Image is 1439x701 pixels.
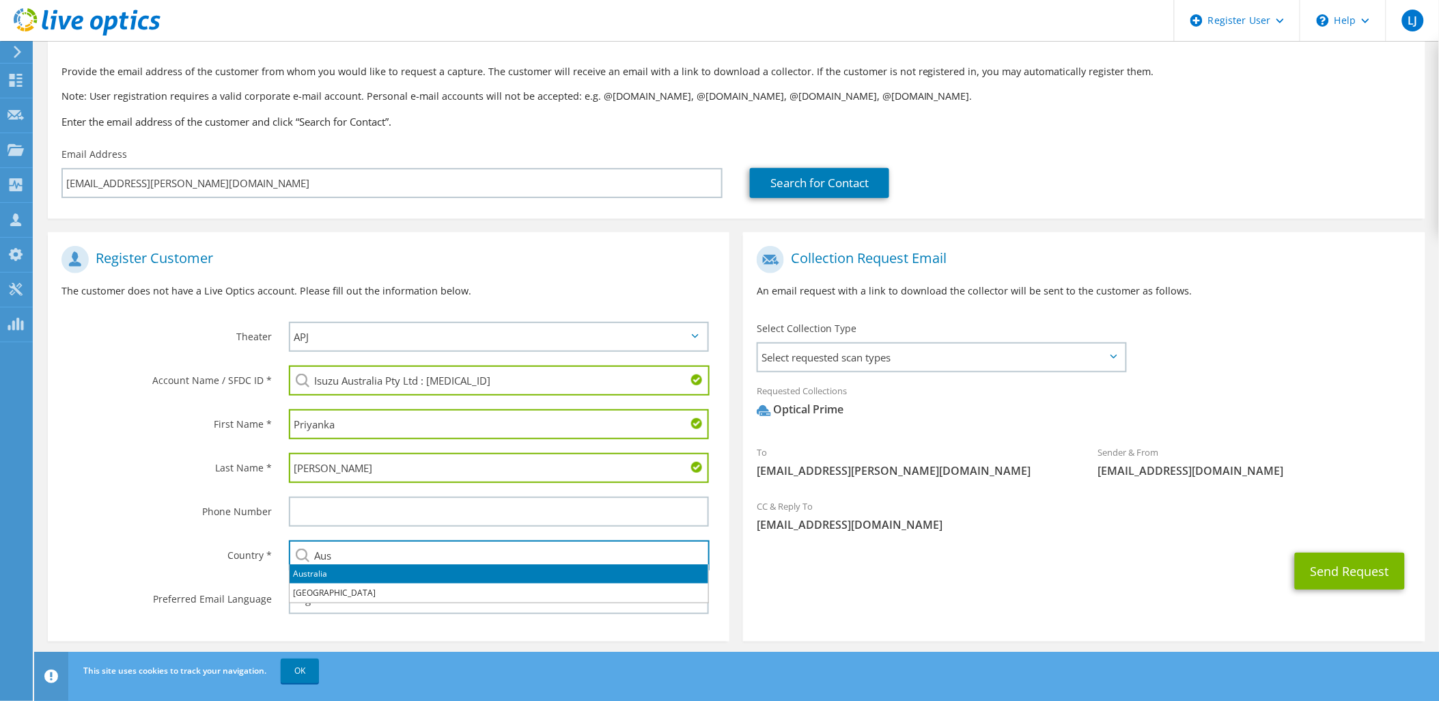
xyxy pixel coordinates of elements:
[61,453,272,475] label: Last Name *
[743,438,1084,485] div: To
[61,89,1412,104] p: Note: User registration requires a valid corporate e-mail account. Personal e-mail accounts will ...
[758,344,1125,371] span: Select requested scan types
[61,366,272,387] label: Account Name / SFDC ID *
[61,148,127,161] label: Email Address
[757,246,1404,273] h1: Collection Request Email
[757,463,1070,478] span: [EMAIL_ADDRESS][PERSON_NAME][DOMAIN_NAME]
[61,540,272,562] label: Country *
[83,665,266,676] span: This site uses cookies to track your navigation.
[743,376,1425,431] div: Requested Collections
[1295,553,1405,590] button: Send Request
[61,584,272,606] label: Preferred Email Language
[290,583,708,603] li: [GEOGRAPHIC_DATA]
[757,402,843,417] div: Optical Prime
[61,64,1412,79] p: Provide the email address of the customer from whom you would like to request a capture. The cust...
[1098,463,1412,478] span: [EMAIL_ADDRESS][DOMAIN_NAME]
[61,114,1412,129] h3: Enter the email address of the customer and click “Search for Contact”.
[61,497,272,519] label: Phone Number
[757,322,856,335] label: Select Collection Type
[757,517,1411,532] span: [EMAIL_ADDRESS][DOMAIN_NAME]
[290,564,708,583] li: Australia
[757,284,1411,299] p: An email request with a link to download the collector will be sent to the customer as follows.
[1085,438,1425,485] div: Sender & From
[1317,14,1329,27] svg: \n
[281,659,319,683] a: OK
[61,284,716,299] p: The customer does not have a Live Optics account. Please fill out the information below.
[61,409,272,431] label: First Name *
[61,246,709,273] h1: Register Customer
[743,492,1425,539] div: CC & Reply To
[61,322,272,344] label: Theater
[750,168,889,198] a: Search for Contact
[1402,10,1424,31] span: LJ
